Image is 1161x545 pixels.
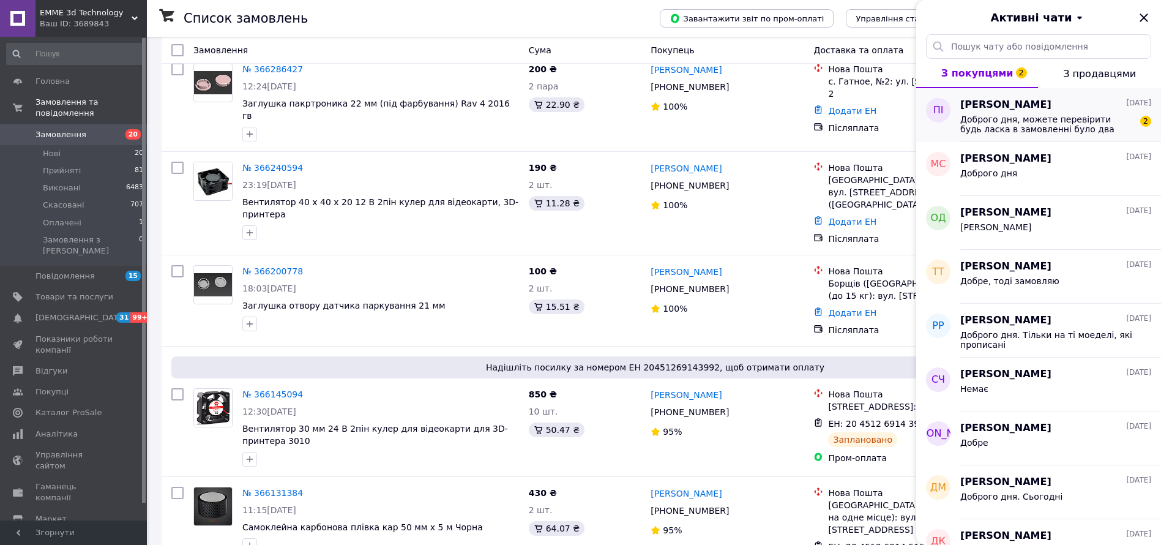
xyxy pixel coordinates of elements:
[242,197,518,219] a: Вентилятор 40 х 40 х 20 12 В 2пін кулер для відеокарти, 3D-принтера
[529,284,553,293] span: 2 шт.
[932,319,944,333] span: РР
[856,14,949,23] span: Управління статусами
[242,180,296,190] span: 23:19[DATE]
[898,427,979,441] span: [PERSON_NAME]
[1126,314,1151,324] span: [DATE]
[35,334,113,356] span: Показники роботи компанії
[125,129,141,140] span: 20
[663,525,682,535] span: 95%
[1126,98,1151,108] span: [DATE]
[6,43,144,65] input: Пошук
[193,162,233,201] a: Фото товару
[960,115,1134,134] span: Доброго дня, можете перевірити будь ласка в замовленні було два вентилятори 5015, а прийшов лише ...
[242,522,483,532] a: Самоклейна карбонова плівка кар 50 мм x 5 м Чорна
[916,412,1161,465] button: [PERSON_NAME][PERSON_NAME][DATE]Добре
[960,152,1051,166] span: [PERSON_NAME]
[529,299,584,314] div: 15.51 ₴
[43,235,139,257] span: Замовлення з [PERSON_NAME]
[125,271,141,281] span: 15
[176,361,1134,374] span: Надішліть посилку за номером ЕН 20451269143992, щоб отримати оплату
[828,308,876,318] a: Додати ЕН
[828,233,999,245] div: Післяплата
[139,235,143,257] span: 0
[529,196,584,211] div: 11.28 ₴
[529,407,558,416] span: 10 шт.
[960,222,1031,232] span: [PERSON_NAME]
[828,400,999,413] div: [STREET_ADDRESS]: вул. Шевченка, 8
[529,266,557,276] span: 100 ₴
[663,427,682,437] span: 95%
[194,487,232,525] img: Фото товару
[663,200,687,210] span: 100%
[916,196,1161,250] button: ОД[PERSON_NAME][DATE][PERSON_NAME]
[960,529,1051,543] span: [PERSON_NAME]
[916,59,1038,88] button: З покупцями2
[990,10,1072,26] span: Активні чати
[960,367,1051,382] span: [PERSON_NAME]
[916,250,1161,304] button: ТТ[PERSON_NAME][DATE]Добре, тоді замовляю
[651,82,729,92] span: [PHONE_NUMBER]
[828,324,999,336] div: Післяплата
[529,389,557,399] span: 850 ₴
[828,487,999,499] div: Нова Пошта
[43,182,81,194] span: Виконані
[651,487,722,500] a: [PERSON_NAME]
[242,163,303,173] a: № 366240594
[916,465,1161,519] button: ДМ[PERSON_NAME][DATE]Доброго дня. Сьогодні
[529,97,584,112] div: 22.90 ₴
[828,277,999,302] div: Борщів ([GEOGRAPHIC_DATA].), №2 (до 15 кг): вул. [STREET_ADDRESS]
[35,291,113,303] span: Товари та послуги
[242,64,303,74] a: № 366286427
[1126,367,1151,378] span: [DATE]
[651,284,729,294] span: [PHONE_NUMBER]
[242,99,510,121] span: Заглушка пакртроника 22 мм (під фарбування) Rav 4 2016 гв
[828,162,999,174] div: Нова Пошта
[35,76,70,87] span: Головна
[960,475,1051,489] span: [PERSON_NAME]
[529,180,553,190] span: 2 шт.
[926,34,1151,59] input: Пошук чату або повідомлення
[35,312,126,323] span: [DEMOGRAPHIC_DATA]
[931,373,945,387] span: СЧ
[242,266,303,276] a: № 366200778
[242,301,446,310] a: Заглушка отвору датчика паркування 21 мм
[651,407,729,417] span: [PHONE_NUMBER]
[1016,67,1027,78] span: 2
[1126,421,1151,432] span: [DATE]
[529,81,559,91] span: 2 пара
[194,162,232,200] img: Фото товару
[828,217,876,227] a: Додати ЕН
[529,163,557,173] span: 190 ₴
[40,7,132,18] span: EMME 3d Technology
[960,98,1051,112] span: [PERSON_NAME]
[828,265,999,277] div: Нова Пошта
[43,217,81,228] span: Оплачені
[43,200,84,211] span: Скасовані
[1126,206,1151,216] span: [DATE]
[916,142,1161,196] button: МС[PERSON_NAME][DATE]Доброго дня
[242,81,296,91] span: 12:24[DATE]
[960,384,988,394] span: Немає
[35,271,95,282] span: Повідомлення
[193,388,233,427] a: Фото товару
[529,488,557,498] span: 430 ₴
[242,284,296,293] span: 18:03[DATE]
[941,67,1014,79] span: З покупцями
[960,438,988,448] span: Добре
[932,265,944,279] span: ТТ
[139,217,143,228] span: 1
[916,304,1161,358] button: РР[PERSON_NAME][DATE]Доброго дня. Тільки на ті моеделі, які прописані
[529,64,557,74] span: 200 ₴
[35,514,67,525] span: Маркет
[35,129,86,140] span: Замовлення
[194,389,231,427] img: Фото товару
[35,386,69,397] span: Покупці
[193,63,233,102] a: Фото товару
[130,200,143,211] span: 707
[1063,68,1136,80] span: З продавцями
[529,45,551,55] span: Cума
[194,273,232,296] img: Фото товару
[242,505,296,515] span: 11:15[DATE]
